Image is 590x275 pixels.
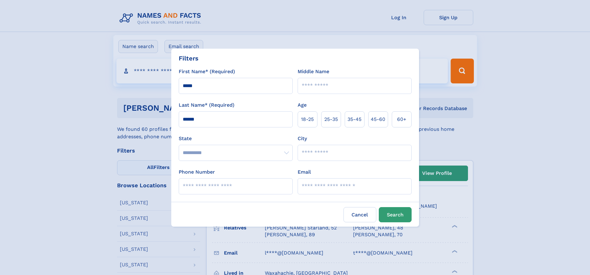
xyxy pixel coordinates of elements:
label: Phone Number [179,168,215,176]
label: Last Name* (Required) [179,101,234,109]
label: Middle Name [298,68,329,75]
label: First Name* (Required) [179,68,235,75]
label: State [179,135,293,142]
label: Age [298,101,307,109]
label: Cancel [343,207,376,222]
span: 18‑25 [301,116,314,123]
label: City [298,135,307,142]
div: Filters [179,54,199,63]
button: Search [379,207,412,222]
span: 25‑35 [324,116,338,123]
span: 45‑60 [371,116,385,123]
span: 60+ [397,116,406,123]
label: Email [298,168,311,176]
span: 35‑45 [347,116,361,123]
